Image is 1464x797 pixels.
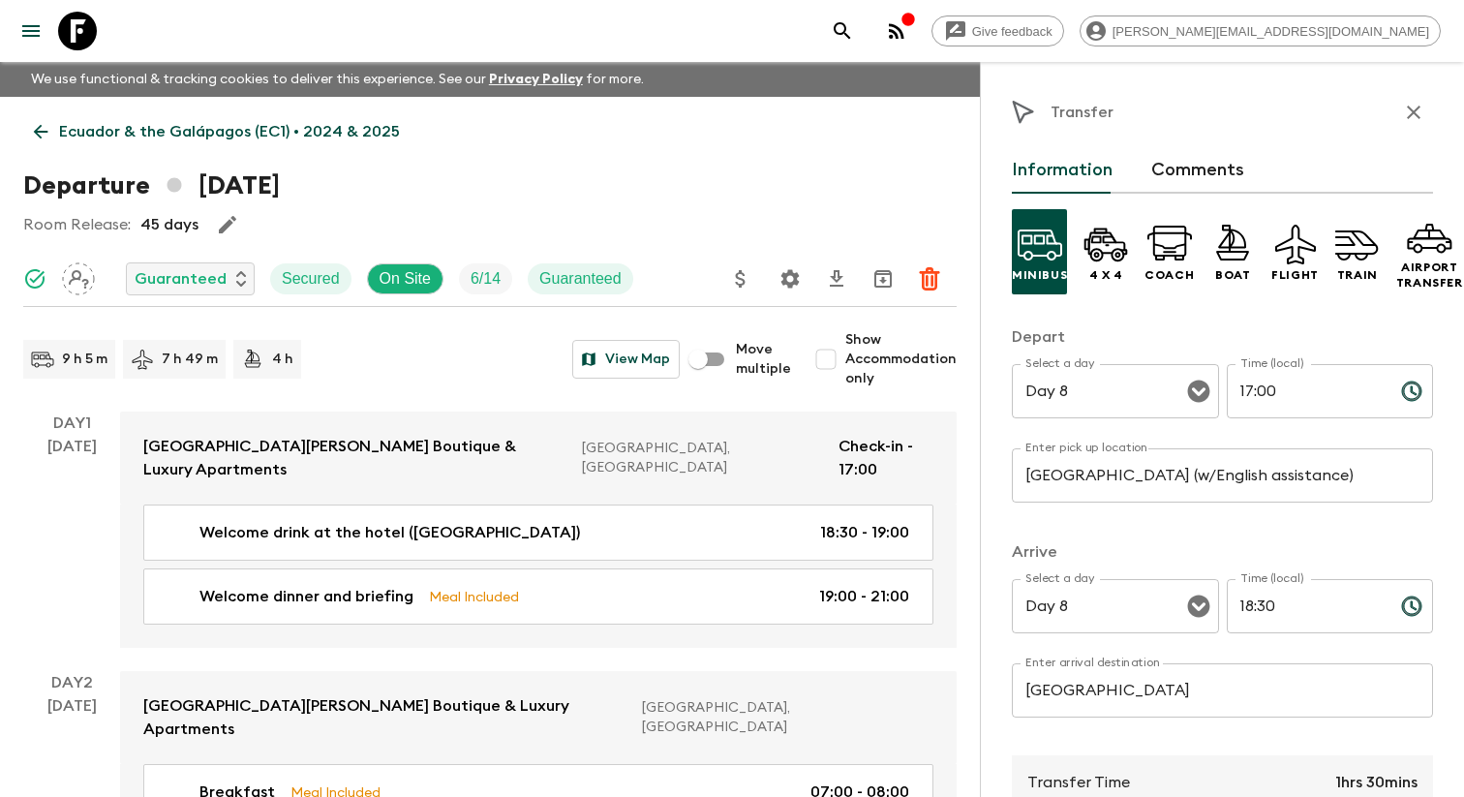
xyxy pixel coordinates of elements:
[642,698,918,737] p: [GEOGRAPHIC_DATA], [GEOGRAPHIC_DATA]
[1080,15,1441,46] div: [PERSON_NAME][EMAIL_ADDRESS][DOMAIN_NAME]
[1185,593,1212,620] button: Open
[721,260,760,298] button: Update Price, Early Bird Discount and Costs
[380,267,431,291] p: On Site
[1215,267,1250,283] p: Boat
[864,260,902,298] button: Archive (Completed, Cancelled or Unsynced Departures only)
[845,330,957,388] span: Show Accommodation only
[23,412,120,435] p: Day 1
[199,585,413,608] p: Welcome dinner and briefing
[162,350,218,369] p: 7 h 49 m
[1012,147,1113,194] button: Information
[270,263,351,294] div: Secured
[1089,267,1123,283] p: 4 x 4
[282,267,340,291] p: Secured
[1337,267,1378,283] p: Train
[839,435,933,481] p: Check-in - 17:00
[1392,372,1431,411] button: Choose time, selected time is 5:00 PM
[23,267,46,291] svg: Synced Successfully
[47,435,97,648] div: [DATE]
[1240,355,1303,372] label: Time (local)
[820,521,909,544] p: 18:30 - 19:00
[23,112,411,151] a: Ecuador & the Galápagos (EC1) • 2024 & 2025
[1144,267,1194,283] p: Coach
[429,586,519,607] p: Meal Included
[140,213,198,236] p: 45 days
[120,671,957,764] a: [GEOGRAPHIC_DATA][PERSON_NAME] Boutique & Luxury Apartments[GEOGRAPHIC_DATA], [GEOGRAPHIC_DATA]
[23,167,280,205] h1: Departure [DATE]
[199,521,580,544] p: Welcome drink at the hotel ([GEOGRAPHIC_DATA])
[582,439,823,477] p: [GEOGRAPHIC_DATA], [GEOGRAPHIC_DATA]
[1025,440,1148,456] label: Enter pick up location
[1227,364,1386,418] input: hh:mm
[1227,579,1386,633] input: hh:mm
[1396,260,1463,291] p: Airport Transfer
[1240,570,1303,587] label: Time (local)
[1392,587,1431,626] button: Choose time, selected time is 6:30 PM
[1012,267,1067,283] p: Minibus
[459,263,512,294] div: Trip Fill
[1051,101,1113,124] p: Transfer
[1012,325,1433,349] p: Depart
[135,267,227,291] p: Guaranteed
[1185,378,1212,405] button: Open
[1335,771,1418,794] p: 1hrs 30mins
[817,260,856,298] button: Download CSV
[23,62,652,97] p: We use functional & tracking cookies to deliver this experience. See our for more.
[489,73,583,86] a: Privacy Policy
[272,350,293,369] p: 4 h
[1271,267,1319,283] p: Flight
[539,267,622,291] p: Guaranteed
[23,671,120,694] p: Day 2
[910,260,949,298] button: Delete
[62,350,107,369] p: 9 h 5 m
[120,412,957,505] a: [GEOGRAPHIC_DATA][PERSON_NAME] Boutique & Luxury Apartments[GEOGRAPHIC_DATA], [GEOGRAPHIC_DATA]Ch...
[143,694,626,741] p: [GEOGRAPHIC_DATA][PERSON_NAME] Boutique & Luxury Apartments
[143,435,566,481] p: [GEOGRAPHIC_DATA][PERSON_NAME] Boutique & Luxury Apartments
[59,120,400,143] p: Ecuador & the Galápagos (EC1) • 2024 & 2025
[1027,771,1130,794] p: Transfer Time
[1102,24,1440,39] span: [PERSON_NAME][EMAIL_ADDRESS][DOMAIN_NAME]
[572,340,680,379] button: View Map
[1025,355,1094,372] label: Select a day
[736,340,791,379] span: Move multiple
[143,505,933,561] a: Welcome drink at the hotel ([GEOGRAPHIC_DATA])18:30 - 19:00
[819,585,909,608] p: 19:00 - 21:00
[931,15,1064,46] a: Give feedback
[471,267,501,291] p: 6 / 14
[961,24,1063,39] span: Give feedback
[1151,147,1244,194] button: Comments
[823,12,862,50] button: search adventures
[1025,570,1094,587] label: Select a day
[62,268,95,284] span: Assign pack leader
[771,260,809,298] button: Settings
[1025,655,1161,671] label: Enter arrival destination
[12,12,50,50] button: menu
[1012,540,1433,564] p: Arrive
[23,213,131,236] p: Room Release:
[143,568,933,625] a: Welcome dinner and briefingMeal Included19:00 - 21:00
[367,263,443,294] div: On Site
